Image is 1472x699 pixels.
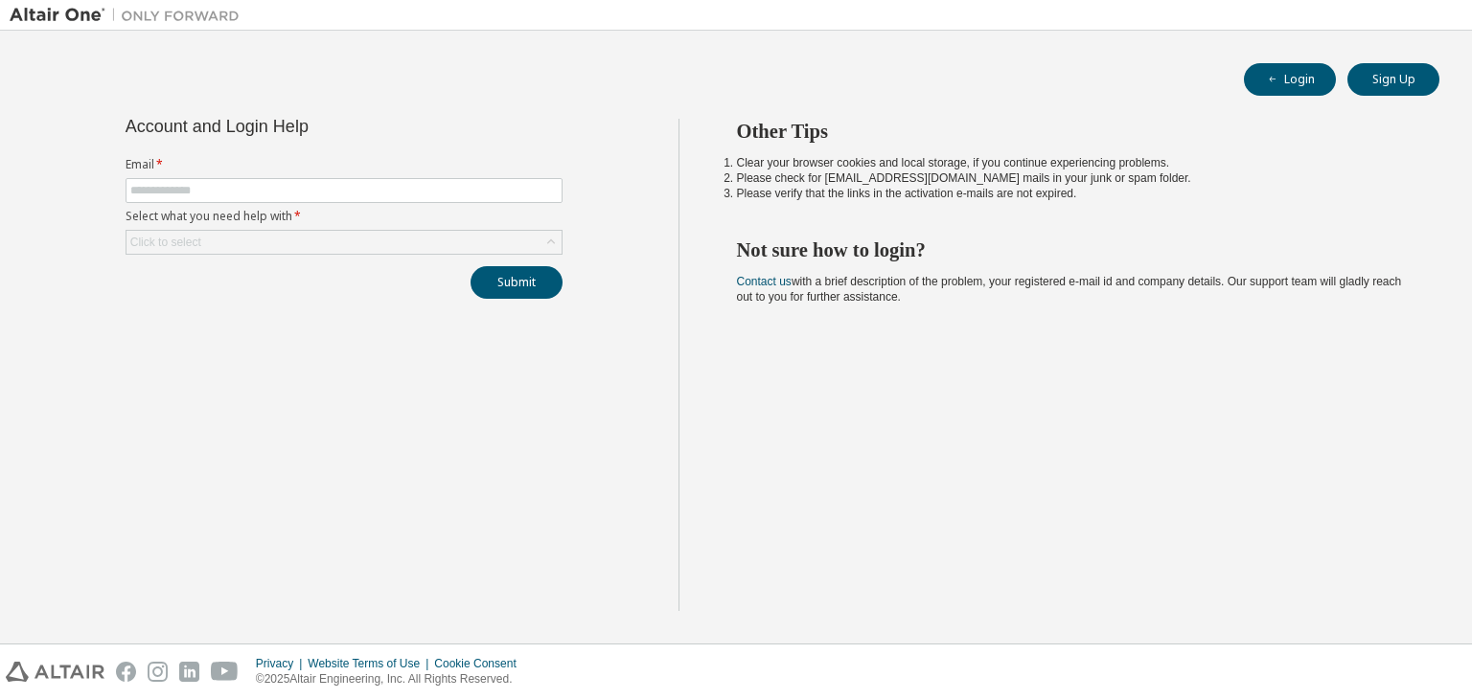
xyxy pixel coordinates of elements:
div: Cookie Consent [434,656,527,671]
button: Submit [471,266,563,299]
div: Privacy [256,656,308,671]
img: facebook.svg [116,662,136,682]
img: Altair One [10,6,249,25]
button: Sign Up [1347,63,1439,96]
button: Login [1244,63,1336,96]
div: Website Terms of Use [308,656,434,671]
li: Clear your browser cookies and local storage, if you continue experiencing problems. [737,155,1406,170]
li: Please check for [EMAIL_ADDRESS][DOMAIN_NAME] mails in your junk or spam folder. [737,170,1406,186]
img: altair_logo.svg [6,662,104,682]
label: Select what you need help with [126,209,563,224]
div: Click to select [130,235,201,250]
label: Email [126,157,563,172]
li: Please verify that the links in the activation e-mails are not expired. [737,186,1406,201]
p: © 2025 Altair Engineering, Inc. All Rights Reserved. [256,671,528,688]
img: youtube.svg [211,662,239,682]
div: Click to select [126,231,562,254]
a: Contact us [737,275,792,288]
h2: Not sure how to login? [737,237,1406,262]
img: linkedin.svg [179,662,199,682]
img: instagram.svg [148,662,168,682]
span: with a brief description of the problem, your registered e-mail id and company details. Our suppo... [737,275,1402,304]
div: Account and Login Help [126,119,475,134]
h2: Other Tips [737,119,1406,144]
